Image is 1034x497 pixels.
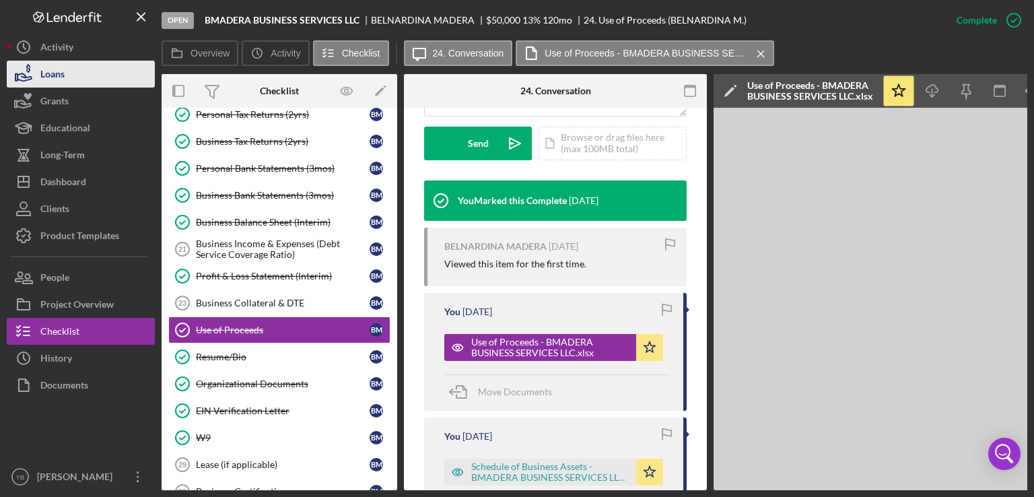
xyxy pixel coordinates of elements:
div: B M [370,350,383,364]
div: Use of Proceeds - BMADERA BUSINESS SERVICES LLC.xlsx [471,337,629,358]
div: Schedule of Business Assets - BMADERA BUSINESS SERVICES LLC (1).xlsx [471,461,629,483]
button: Move Documents [444,375,565,409]
div: B M [370,189,383,202]
button: Complete [943,7,1027,34]
div: Open Intercom Messenger [988,438,1021,470]
b: BMADERA BUSINESS SERVICES LLC [205,15,359,26]
div: Organizational Documents [196,378,370,389]
button: Schedule of Business Assets - BMADERA BUSINESS SERVICES LLC (1).xlsx [444,459,663,486]
div: You [444,431,460,442]
div: Personal Tax Returns (2yrs) [196,109,370,120]
div: You [444,306,460,317]
button: Overview [162,40,238,66]
a: 21Business Income & Expenses (Debt Service Coverage Ratio)BM [168,236,390,263]
a: Personal Tax Returns (2yrs)BM [168,101,390,128]
div: Use of Proceeds - BMADERA BUSINESS SERVICES LLC.xlsx [747,80,875,102]
div: Viewed this item for the first time. [444,259,586,269]
div: BELNARDINA MADERA [371,15,486,26]
div: B M [370,431,383,444]
div: Business Certification [196,486,370,497]
div: Profit & Loss Statement (Interim) [196,271,370,281]
div: 24. Conversation [520,86,591,96]
span: Move Documents [478,386,552,397]
div: Lease (if applicable) [196,459,370,470]
div: BELNARDINA MADERA [444,241,547,252]
button: Checklist [313,40,389,66]
button: Activity [242,40,309,66]
tspan: 23 [178,299,186,307]
div: 24. Use of Proceeds (BELNARDINA M.) [584,15,747,26]
a: Personal Bank Statements (3mos)BM [168,155,390,182]
div: Business Collateral & DTE [196,298,370,308]
div: B M [370,108,383,121]
label: Checklist [342,48,380,59]
div: B M [370,269,383,283]
div: Send [468,127,489,160]
button: 24. Conversation [404,40,513,66]
tspan: 21 [178,245,186,253]
button: YB[PERSON_NAME] [7,463,155,490]
time: 2025-09-23 22:32 [462,306,492,317]
span: $50,000 [486,14,520,26]
div: 13 % [522,15,541,26]
div: Checklist [260,86,299,96]
div: B M [370,377,383,391]
div: B M [370,135,383,148]
button: Use of Proceeds - BMADERA BUSINESS SERVICES LLC.xlsx [516,40,774,66]
label: Use of Proceeds - BMADERA BUSINESS SERVICES LLC.xlsx [545,48,747,59]
div: B M [370,242,383,256]
text: YB [16,473,25,481]
label: Activity [271,48,300,59]
a: EIN Verification LetterBM [168,397,390,424]
div: 120 mo [543,15,572,26]
div: B M [370,404,383,418]
div: B M [370,216,383,229]
div: Complete [957,7,997,34]
div: B M [370,296,383,310]
time: 2025-09-25 16:31 [569,195,598,206]
div: You Marked this Complete [458,195,567,206]
a: Business Tax Returns (2yrs)BM [168,128,390,155]
div: Personal Bank Statements (3mos) [196,163,370,174]
div: B M [370,162,383,175]
div: B M [370,458,383,471]
div: Open [162,12,194,29]
div: B M [370,323,383,337]
a: Use of ProceedsBM [168,317,390,343]
button: Documents [7,372,155,399]
time: 2025-09-24 21:10 [549,241,578,252]
a: W9BM [168,424,390,451]
a: Business Balance Sheet (Interim)BM [168,209,390,236]
label: Overview [191,48,230,59]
